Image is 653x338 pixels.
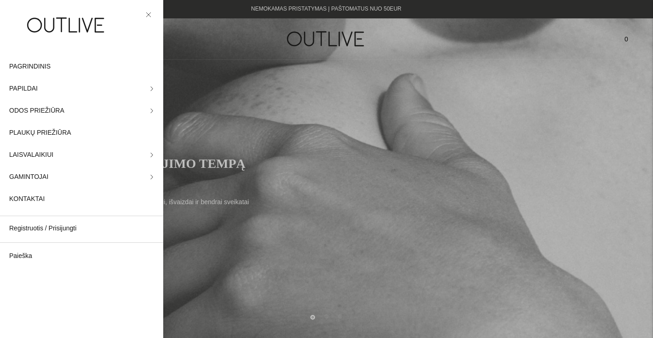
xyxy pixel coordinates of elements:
span: PAGRINDINIS [9,61,51,72]
img: OUTLIVE [9,9,124,41]
span: LAISVALAIKIUI [9,149,53,160]
span: PAPILDAI [9,83,38,94]
span: ODOS PRIEŽIŪRA [9,105,64,116]
span: PLAUKŲ PRIEŽIŪRA [9,127,71,138]
span: GAMINTOJAI [9,172,48,183]
span: KONTAKTAI [9,194,45,205]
